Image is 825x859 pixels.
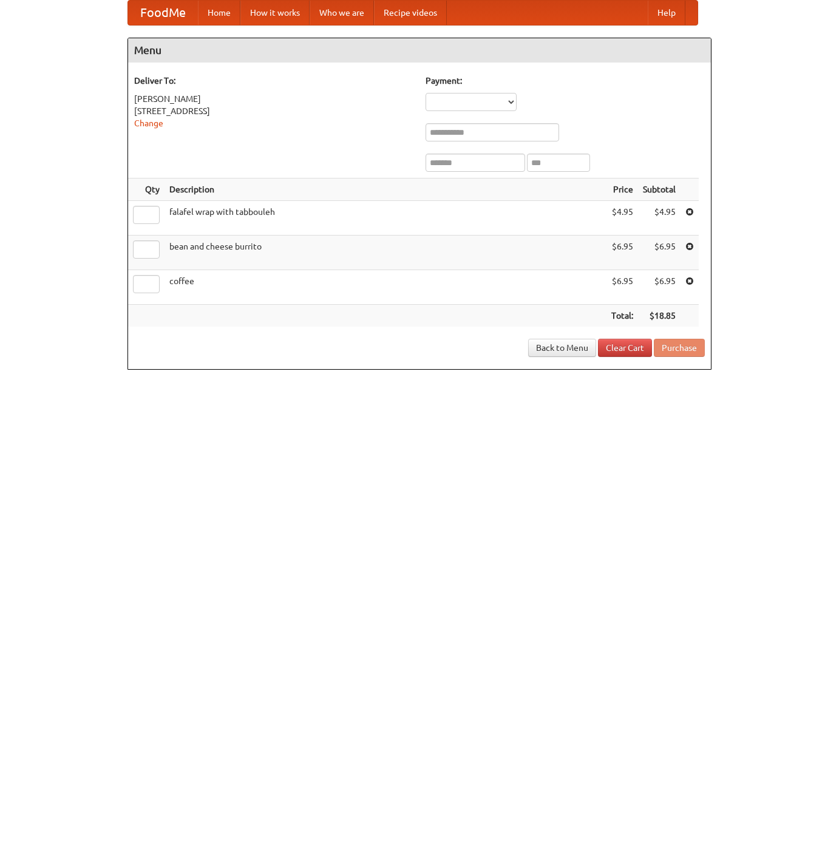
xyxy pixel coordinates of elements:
[310,1,374,25] a: Who we are
[638,201,681,236] td: $4.95
[638,178,681,201] th: Subtotal
[528,339,596,357] a: Back to Menu
[134,93,413,105] div: [PERSON_NAME]
[198,1,240,25] a: Home
[638,305,681,327] th: $18.85
[134,105,413,117] div: [STREET_ADDRESS]
[128,1,198,25] a: FoodMe
[638,270,681,305] td: $6.95
[128,178,165,201] th: Qty
[638,236,681,270] td: $6.95
[165,201,606,236] td: falafel wrap with tabbouleh
[654,339,705,357] button: Purchase
[165,236,606,270] td: bean and cheese burrito
[606,201,638,236] td: $4.95
[606,270,638,305] td: $6.95
[598,339,652,357] a: Clear Cart
[606,236,638,270] td: $6.95
[165,270,606,305] td: coffee
[606,178,638,201] th: Price
[648,1,685,25] a: Help
[134,118,163,128] a: Change
[134,75,413,87] h5: Deliver To:
[606,305,638,327] th: Total:
[374,1,447,25] a: Recipe videos
[240,1,310,25] a: How it works
[128,38,711,63] h4: Menu
[165,178,606,201] th: Description
[426,75,705,87] h5: Payment:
